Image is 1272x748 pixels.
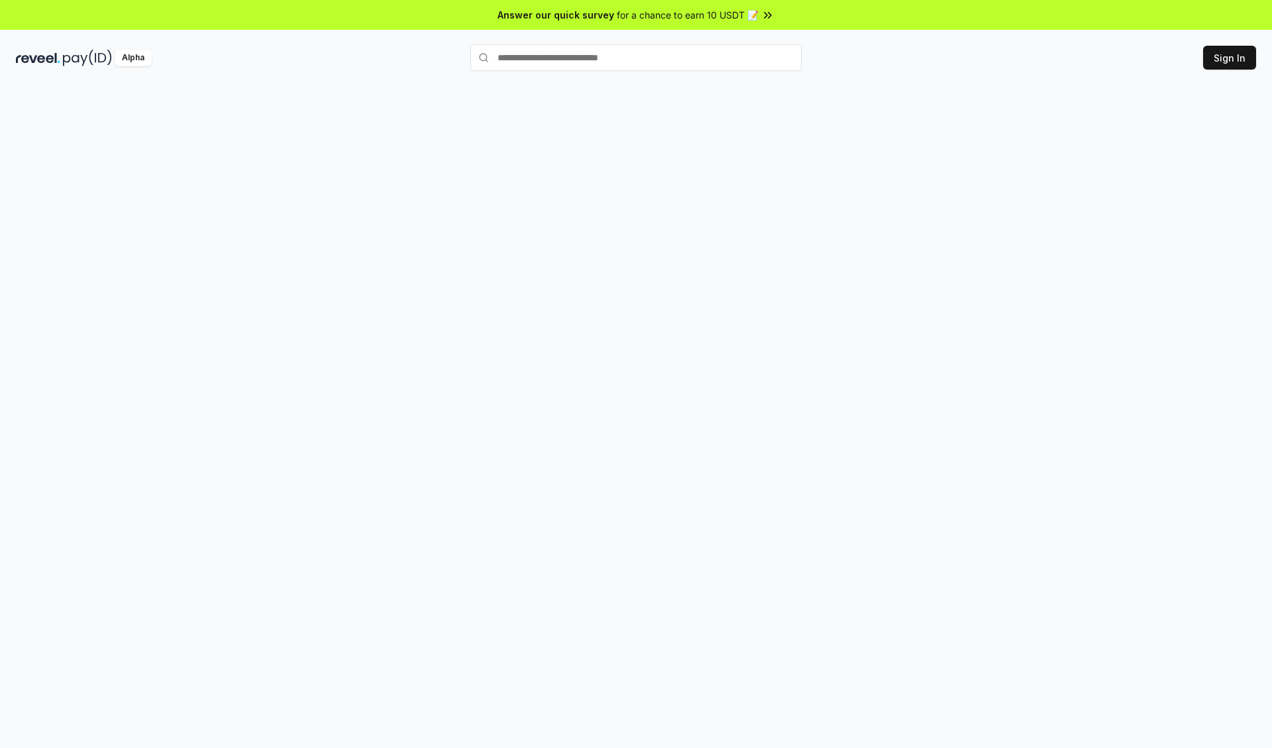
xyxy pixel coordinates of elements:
div: Alpha [115,50,152,66]
span: for a chance to earn 10 USDT 📝 [617,8,759,22]
span: Answer our quick survey [498,8,614,22]
button: Sign In [1203,46,1256,70]
img: pay_id [63,50,112,66]
img: reveel_dark [16,50,60,66]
